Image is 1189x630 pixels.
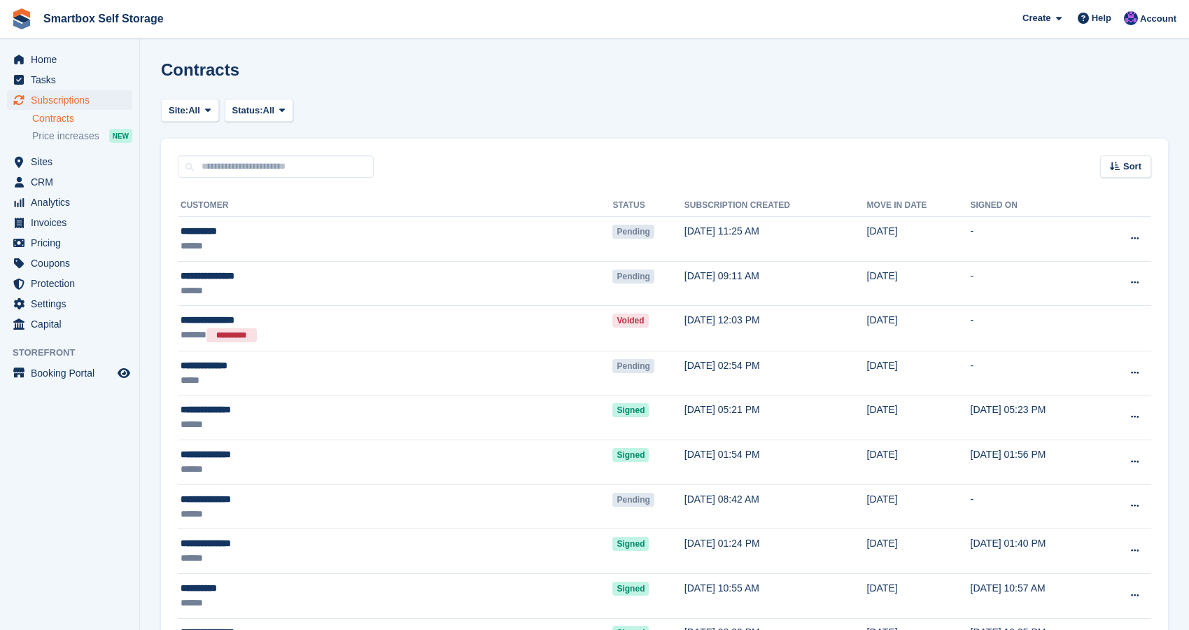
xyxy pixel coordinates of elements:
[11,8,32,29] img: stora-icon-8386f47178a22dfd0bd8f6a31ec36ba5ce8667c1dd55bd0f319d3a0aa187defe.svg
[161,99,219,122] button: Site: All
[612,359,654,373] span: Pending
[867,573,971,618] td: [DATE]
[1124,11,1138,25] img: Mattias Ekendahl
[109,129,132,143] div: NEW
[612,493,654,507] span: Pending
[971,306,1101,351] td: -
[31,233,115,253] span: Pricing
[115,365,132,381] a: Preview store
[31,90,115,110] span: Subscriptions
[7,152,132,171] a: menu
[178,195,612,217] th: Customer
[232,104,263,118] span: Status:
[31,294,115,314] span: Settings
[38,7,169,30] a: Smartbox Self Storage
[161,60,239,79] h1: Contracts
[684,440,867,485] td: [DATE] 01:54 PM
[684,261,867,306] td: [DATE] 09:11 AM
[971,261,1101,306] td: -
[971,195,1101,217] th: Signed on
[7,314,132,334] a: menu
[31,363,115,383] span: Booking Portal
[32,112,132,125] a: Contracts
[263,104,275,118] span: All
[31,70,115,90] span: Tasks
[867,217,971,262] td: [DATE]
[971,440,1101,485] td: [DATE] 01:56 PM
[684,217,867,262] td: [DATE] 11:25 AM
[7,274,132,293] a: menu
[971,484,1101,529] td: -
[31,50,115,69] span: Home
[684,573,867,618] td: [DATE] 10:55 AM
[7,363,132,383] a: menu
[31,213,115,232] span: Invoices
[971,217,1101,262] td: -
[31,274,115,293] span: Protection
[31,192,115,212] span: Analytics
[188,104,200,118] span: All
[684,484,867,529] td: [DATE] 08:42 AM
[612,269,654,283] span: Pending
[32,129,99,143] span: Price increases
[867,195,971,217] th: Move in date
[7,233,132,253] a: menu
[867,261,971,306] td: [DATE]
[13,346,139,360] span: Storefront
[7,213,132,232] a: menu
[971,395,1101,440] td: [DATE] 05:23 PM
[7,253,132,273] a: menu
[225,99,293,122] button: Status: All
[31,253,115,273] span: Coupons
[684,529,867,574] td: [DATE] 01:24 PM
[612,195,684,217] th: Status
[1140,12,1176,26] span: Account
[971,529,1101,574] td: [DATE] 01:40 PM
[684,306,867,351] td: [DATE] 12:03 PM
[169,104,188,118] span: Site:
[612,225,654,239] span: Pending
[7,50,132,69] a: menu
[612,448,649,462] span: Signed
[7,70,132,90] a: menu
[684,351,867,395] td: [DATE] 02:54 PM
[7,294,132,314] a: menu
[867,529,971,574] td: [DATE]
[1022,11,1050,25] span: Create
[684,395,867,440] td: [DATE] 05:21 PM
[7,192,132,212] a: menu
[1123,160,1141,174] span: Sort
[971,351,1101,395] td: -
[867,440,971,485] td: [DATE]
[867,395,971,440] td: [DATE]
[31,172,115,192] span: CRM
[612,582,649,596] span: Signed
[867,351,971,395] td: [DATE]
[612,537,649,551] span: Signed
[1092,11,1111,25] span: Help
[7,90,132,110] a: menu
[31,152,115,171] span: Sites
[612,314,648,328] span: Voided
[971,573,1101,618] td: [DATE] 10:57 AM
[684,195,867,217] th: Subscription created
[32,128,132,143] a: Price increases NEW
[867,306,971,351] td: [DATE]
[612,403,649,417] span: Signed
[7,172,132,192] a: menu
[867,484,971,529] td: [DATE]
[31,314,115,334] span: Capital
